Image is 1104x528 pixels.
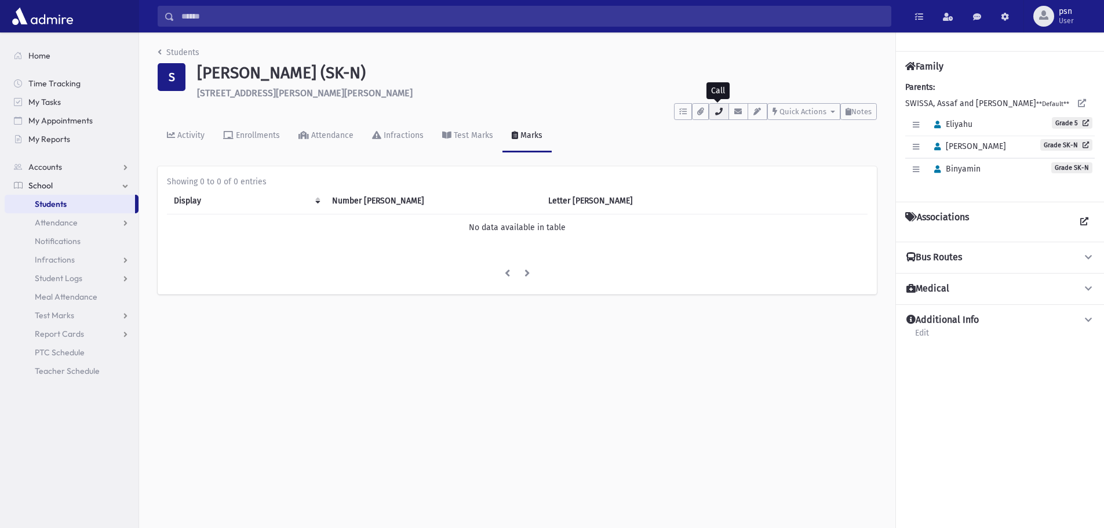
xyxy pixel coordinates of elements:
span: Students [35,199,67,209]
span: Notes [851,107,872,116]
a: Test Marks [5,306,139,325]
a: Grade 5 [1052,117,1092,129]
a: Infractions [5,250,139,269]
div: Showing 0 to 0 of 0 entries [167,176,868,188]
a: My Reports [5,130,139,148]
div: Attendance [309,130,354,140]
a: Time Tracking [5,74,139,93]
td: No data available in table [167,214,868,241]
a: Grade SK-N [1040,139,1092,151]
nav: breadcrumb [158,46,199,63]
span: Teacher Schedule [35,366,100,376]
span: Quick Actions [779,107,826,116]
span: Infractions [35,254,75,265]
a: Students [158,48,199,57]
span: Time Tracking [28,78,81,89]
a: Student Logs [5,269,139,287]
img: AdmirePro [9,5,76,28]
a: Edit [914,326,930,347]
a: Attendance [5,213,139,232]
th: Letter Mark [541,188,728,214]
span: My Appointments [28,115,93,126]
a: Accounts [5,158,139,176]
a: Activity [158,120,214,152]
span: Eliyahu [929,119,972,129]
span: Meal Attendance [35,292,97,302]
a: Marks [502,120,552,152]
th: Display [167,188,325,214]
span: School [28,180,53,191]
b: Parents: [905,82,935,92]
a: Report Cards [5,325,139,343]
a: My Appointments [5,111,139,130]
h6: [STREET_ADDRESS][PERSON_NAME][PERSON_NAME] [197,88,877,99]
h4: Bus Routes [906,252,962,264]
span: Home [28,50,50,61]
a: View all Associations [1074,212,1095,232]
a: Infractions [363,120,433,152]
span: psn [1059,7,1074,16]
a: School [5,176,139,195]
div: SWISSA, Assaf and [PERSON_NAME] [905,81,1095,192]
a: Attendance [289,120,363,152]
span: Grade SK-N [1051,162,1092,173]
div: Activity [175,130,205,140]
div: Marks [518,130,542,140]
span: Accounts [28,162,62,172]
span: My Tasks [28,97,61,107]
th: Number Mark [325,188,541,214]
div: Infractions [381,130,424,140]
div: Test Marks [451,130,493,140]
a: Students [5,195,135,213]
a: Test Marks [433,120,502,152]
div: Enrollments [234,130,280,140]
div: Call [706,82,730,99]
span: Test Marks [35,310,74,321]
a: Home [5,46,139,65]
span: Report Cards [35,329,84,339]
span: Notifications [35,236,81,246]
a: PTC Schedule [5,343,139,362]
button: Medical [905,283,1095,295]
h1: [PERSON_NAME] (SK-N) [197,63,877,83]
button: Bus Routes [905,252,1095,264]
span: Student Logs [35,273,82,283]
a: Enrollments [214,120,289,152]
button: Additional Info [905,314,1095,326]
a: My Tasks [5,93,139,111]
h4: Associations [905,212,969,232]
a: Meal Attendance [5,287,139,306]
button: Quick Actions [767,103,840,120]
div: S [158,63,185,91]
h4: Family [905,61,943,72]
a: Teacher Schedule [5,362,139,380]
span: My Reports [28,134,70,144]
span: User [1059,16,1074,26]
span: [PERSON_NAME] [929,141,1006,151]
input: Search [174,6,891,27]
span: PTC Schedule [35,347,85,358]
button: Notes [840,103,877,120]
span: Attendance [35,217,78,228]
span: Binyamin [929,164,981,174]
h4: Additional Info [906,314,979,326]
h4: Medical [906,283,949,295]
a: Notifications [5,232,139,250]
